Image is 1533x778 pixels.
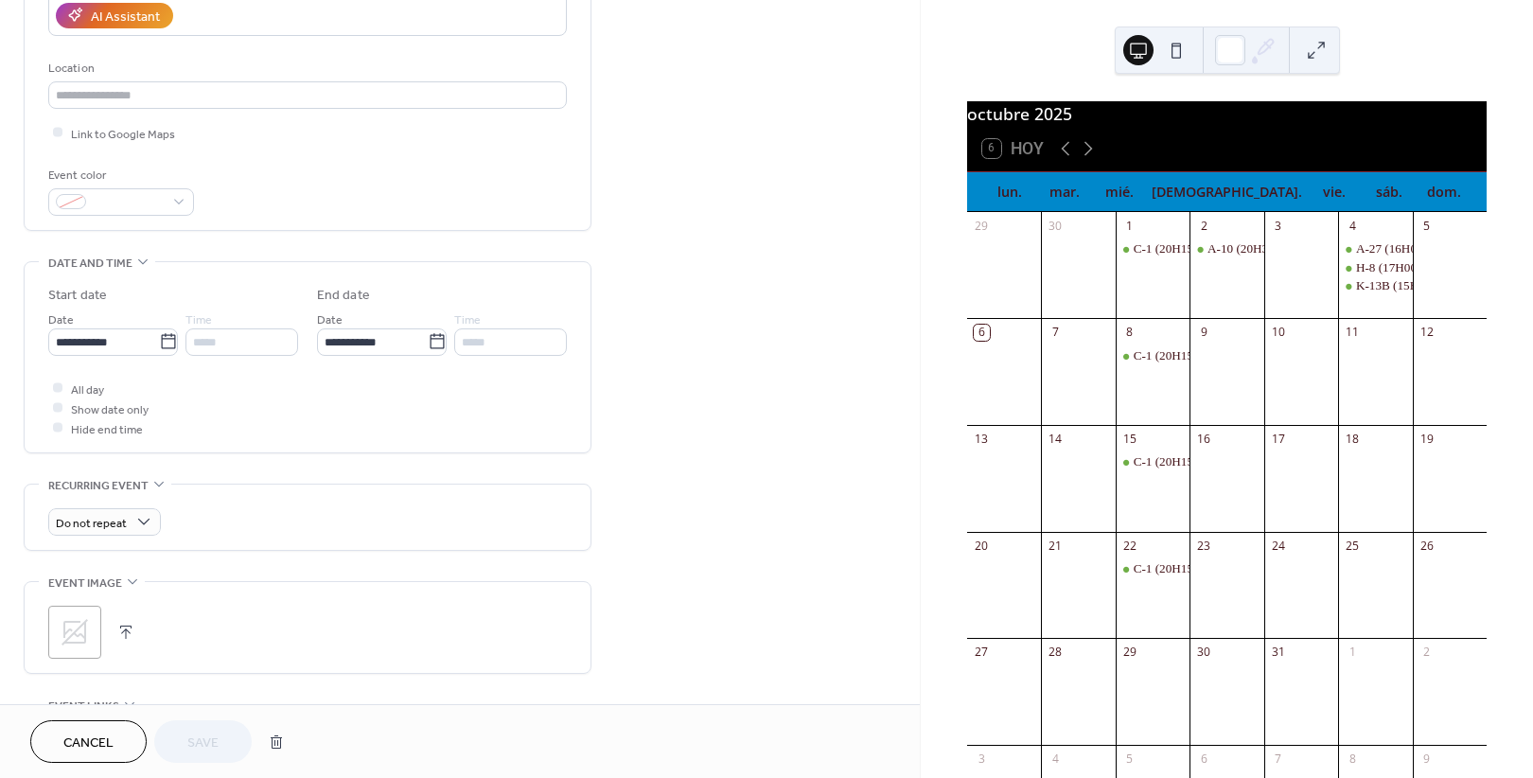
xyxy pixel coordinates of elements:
div: 15 [1121,432,1137,448]
div: 5 [1121,751,1137,767]
div: Event color [48,166,190,186]
div: Location [48,59,563,79]
div: 2 [1196,218,1212,234]
div: C-1 (20H15-21H45) [1134,347,1236,364]
div: 17 [1270,432,1286,448]
span: Date [48,309,74,329]
div: A-27 (16H00 - 17H00) [1338,240,1412,257]
div: 25 [1345,538,1361,554]
div: A-27 (16H00 - 17H00) [1356,240,1471,257]
div: 27 [974,645,990,661]
div: 21 [1048,538,1064,554]
div: 29 [1121,645,1137,661]
div: 16 [1196,432,1212,448]
span: Event image [48,574,122,593]
div: 10 [1270,325,1286,341]
div: 9 [1196,325,1212,341]
div: vie. [1307,172,1362,211]
div: End date [317,286,370,306]
div: 19 [1418,432,1435,448]
span: Time [185,309,212,329]
div: 4 [1345,218,1361,234]
div: 13 [974,432,990,448]
div: 28 [1048,645,1064,661]
div: C-1 (20H15-21H45) [1116,347,1189,364]
div: Start date [48,286,107,306]
span: Link to Google Maps [71,124,175,144]
div: 6 [1196,751,1212,767]
div: 18 [1345,432,1361,448]
div: 20 [974,538,990,554]
div: 26 [1418,538,1435,554]
div: dom. [1417,172,1471,211]
div: octubre 2025 [967,101,1487,126]
div: 4 [1048,751,1064,767]
div: 3 [974,751,990,767]
div: H-8 (17H00 - 18H00) [1356,259,1465,276]
div: 8 [1121,325,1137,341]
div: 22 [1121,538,1137,554]
div: 2 [1418,645,1435,661]
div: K-13B (15H00 - 16H00) [1338,277,1412,294]
div: 1 [1121,218,1137,234]
span: All day [71,380,104,399]
div: [DEMOGRAPHIC_DATA]. [1147,172,1307,211]
div: 7 [1048,325,1064,341]
span: Date and time [48,254,132,274]
div: A-10 (20H30-22H00) [1207,240,1316,257]
div: sáb. [1362,172,1417,211]
div: A-10 (20H30-22H00) [1189,240,1263,257]
div: 7 [1270,751,1286,767]
div: C-1 (20H15-21H45) [1116,560,1189,577]
div: 30 [1196,645,1212,661]
div: 6 [974,325,990,341]
span: Cancel [63,734,114,753]
button: Cancel [30,720,147,763]
span: Event links [48,697,119,716]
div: 3 [1270,218,1286,234]
div: 30 [1048,218,1064,234]
span: Hide end time [71,419,143,439]
div: 23 [1196,538,1212,554]
span: Show date only [71,399,149,419]
span: Do not repeat [56,512,127,534]
div: mar. [1037,172,1092,211]
div: K-13B (15H00 - 16H00) [1356,277,1480,294]
button: AI Assistant [56,3,173,28]
div: C-1 (20H15-21H45) [1116,240,1189,257]
div: ; [48,606,101,659]
div: 29 [974,218,990,234]
div: 8 [1345,751,1361,767]
div: mié. [1092,172,1147,211]
div: 1 [1345,645,1361,661]
span: Date [317,309,343,329]
div: C-1 (20H15-21H45) [1134,453,1236,470]
div: 14 [1048,432,1064,448]
div: H-8 (17H00 - 18H00) [1338,259,1412,276]
div: 12 [1418,325,1435,341]
div: C-1 (20H15-21H45) [1116,453,1189,470]
div: AI Assistant [91,7,160,27]
div: C-1 (20H15-21H45) [1134,240,1236,257]
div: C-1 (20H15-21H45) [1134,560,1236,577]
span: Time [454,309,481,329]
div: lun. [982,172,1037,211]
div: 9 [1418,751,1435,767]
span: Recurring event [48,476,149,496]
div: 5 [1418,218,1435,234]
div: 24 [1270,538,1286,554]
div: 31 [1270,645,1286,661]
div: 11 [1345,325,1361,341]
